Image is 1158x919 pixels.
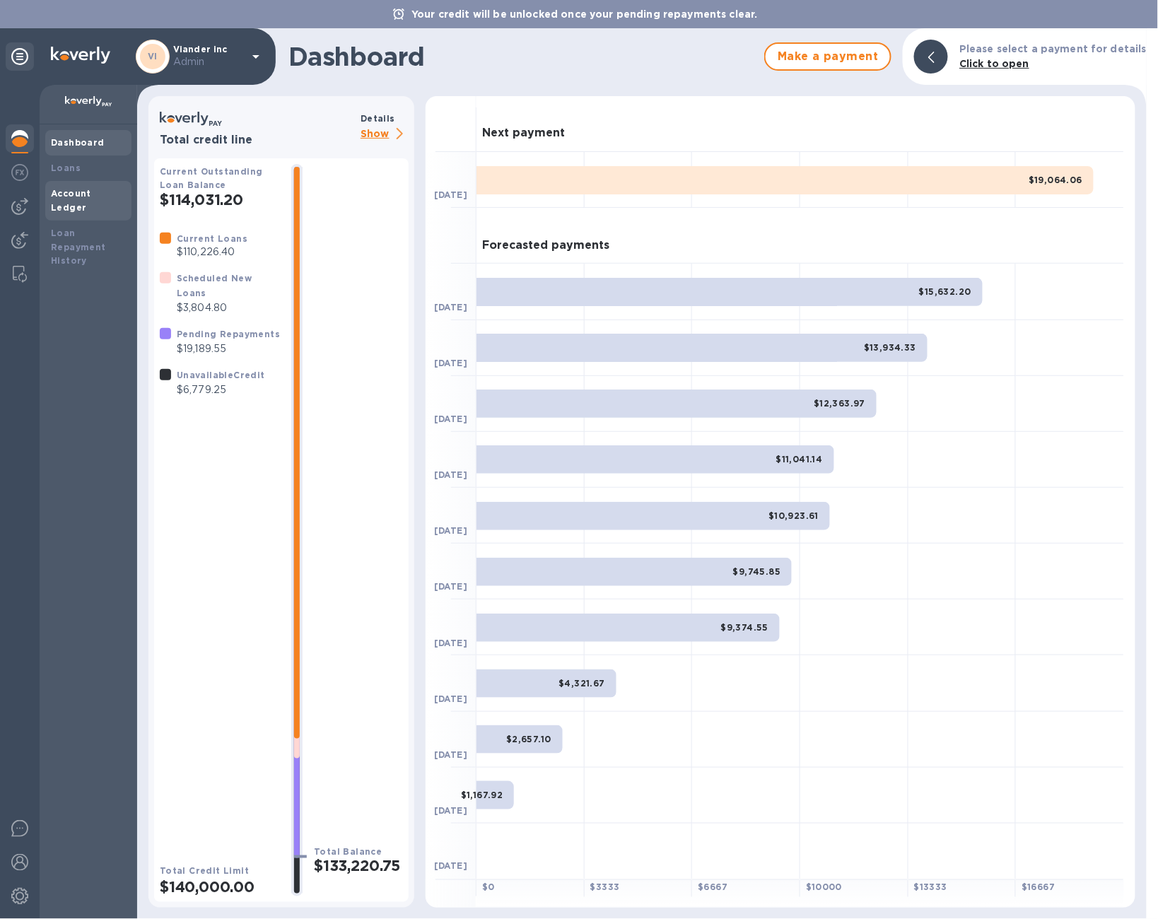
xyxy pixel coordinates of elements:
b: $15,632.20 [919,286,971,297]
p: Viander inc [173,45,244,69]
b: [DATE] [434,749,467,760]
b: Your credit will be unlocked once your pending repayments clear. [411,8,758,20]
b: Please select a payment for details [959,43,1147,54]
span: Make a payment [777,48,879,65]
h2: $114,031.20 [160,191,280,209]
b: Loans [51,163,81,173]
p: $110,226.40 [177,245,247,259]
b: [DATE] [434,414,467,424]
b: [DATE] [434,189,467,200]
b: $1,167.92 [461,790,503,800]
h3: Total credit line [160,134,355,147]
b: Total Balance [314,846,382,857]
b: Account Ledger [51,188,91,213]
b: $ 13333 [914,882,947,893]
p: $19,189.55 [177,341,280,356]
b: $4,321.67 [558,678,605,689]
button: Make a payment [764,42,891,71]
b: $ 10000 [806,882,842,893]
b: [DATE] [434,861,467,872]
b: $ 6667 [698,882,727,893]
b: Click to open [959,58,1029,69]
b: VI [148,51,158,62]
b: [DATE] [434,638,467,648]
h2: $140,000.00 [160,879,280,896]
b: [DATE] [434,358,467,368]
p: Admin [173,54,244,69]
b: $10,923.61 [768,510,819,521]
b: $12,363.97 [814,398,865,409]
img: Logo [51,47,110,64]
b: $9,745.85 [733,566,781,577]
b: Unavailable Credit [177,370,265,380]
b: [DATE] [434,693,467,704]
p: $6,779.25 [177,382,265,397]
b: Current Outstanding Loan Balance [160,166,263,190]
b: [DATE] [434,525,467,536]
b: $19,064.06 [1029,175,1082,185]
p: Show [361,126,409,144]
b: Loan Repayment History [51,228,106,267]
h2: $133,220.75 [314,857,403,875]
b: Details [361,113,395,124]
b: [DATE] [434,805,467,816]
b: [DATE] [434,302,467,312]
h3: Forecasted payments [482,239,609,252]
b: $13,934.33 [864,342,916,353]
img: Foreign exchange [11,164,28,181]
h3: Next payment [482,127,565,140]
b: [DATE] [434,469,467,480]
div: Unpin categories [6,42,34,71]
b: Pending Repayments [177,329,280,339]
b: Total Credit Limit [160,866,249,877]
b: $2,657.10 [506,734,551,744]
b: $11,041.14 [776,454,823,464]
b: $ 3333 [590,882,620,893]
b: [DATE] [434,581,467,592]
b: $ 0 [482,882,495,893]
b: Scheduled New Loans [177,273,252,298]
b: $ 16667 [1022,882,1055,893]
b: $9,374.55 [721,622,769,633]
h1: Dashboard [288,42,757,71]
b: Current Loans [177,233,247,244]
p: $3,804.80 [177,300,280,315]
b: Dashboard [51,137,105,148]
